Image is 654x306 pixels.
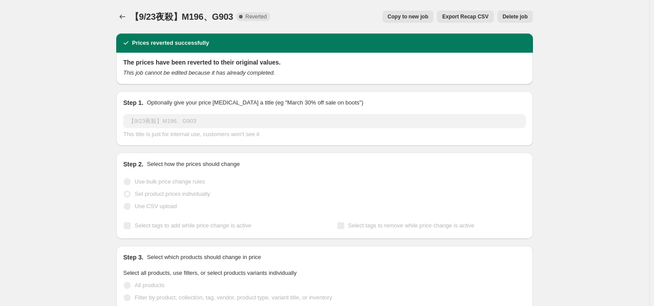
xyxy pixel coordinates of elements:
h2: The prices have been reverted to their original values. [123,58,526,67]
h2: Step 1. [123,98,143,107]
span: Delete job [503,13,528,20]
button: Delete job [497,11,533,23]
span: Use CSV upload [135,203,177,209]
span: Reverted [245,13,267,20]
button: Export Recap CSV [437,11,493,23]
h2: Prices reverted successfully [132,39,209,47]
button: Price change jobs [116,11,129,23]
span: Set product prices individually [135,191,210,197]
span: Copy to new job [388,13,429,20]
span: Filter by product, collection, tag, vendor, product type, variant title, or inventory [135,294,332,301]
h2: Step 2. [123,160,143,169]
span: 【9/23夜殺】M196、G903 [130,12,233,22]
span: All products [135,282,164,288]
i: This job cannot be edited because it has already completed. [123,69,275,76]
span: This title is just for internal use, customers won't see it [123,131,259,137]
h2: Step 3. [123,253,143,262]
p: Select how the prices should change [147,160,240,169]
span: Select tags to add while price change is active [135,222,251,229]
input: 30% off holiday sale [123,114,526,128]
p: Optionally give your price [MEDICAL_DATA] a title (eg "March 30% off sale on boots") [147,98,363,107]
span: Select tags to remove while price change is active [348,222,475,229]
button: Copy to new job [382,11,434,23]
span: Export Recap CSV [442,13,488,20]
span: Select all products, use filters, or select products variants individually [123,270,297,276]
span: Use bulk price change rules [135,178,205,185]
p: Select which products should change in price [147,253,261,262]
